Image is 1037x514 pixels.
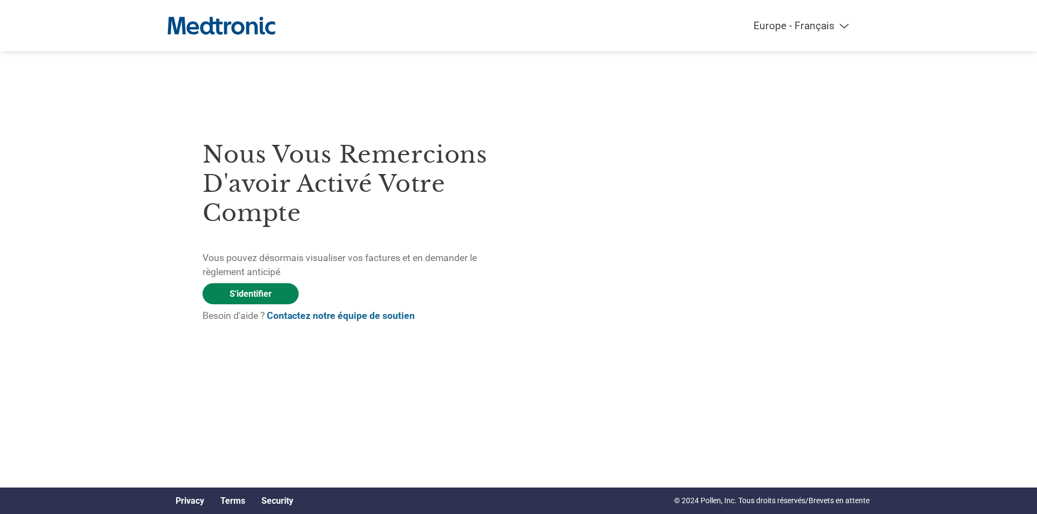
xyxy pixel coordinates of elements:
[674,495,870,506] p: © 2024 Pollen, Inc. Tous droits réservés/Brevets en attente
[203,251,518,279] p: Vous pouvez désormais visualiser vos factures et en demander le règlement anticipé
[203,283,299,304] a: S'identifier
[167,11,275,41] img: Medtronic
[203,140,518,228] h3: Nous vous remercions d'avoir activé votre compte
[176,496,204,506] a: Privacy
[203,309,518,323] p: Besoin d'aide ?
[220,496,245,506] a: Terms
[261,496,293,506] a: Security
[267,310,415,321] a: Contactez notre équipe de soutien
